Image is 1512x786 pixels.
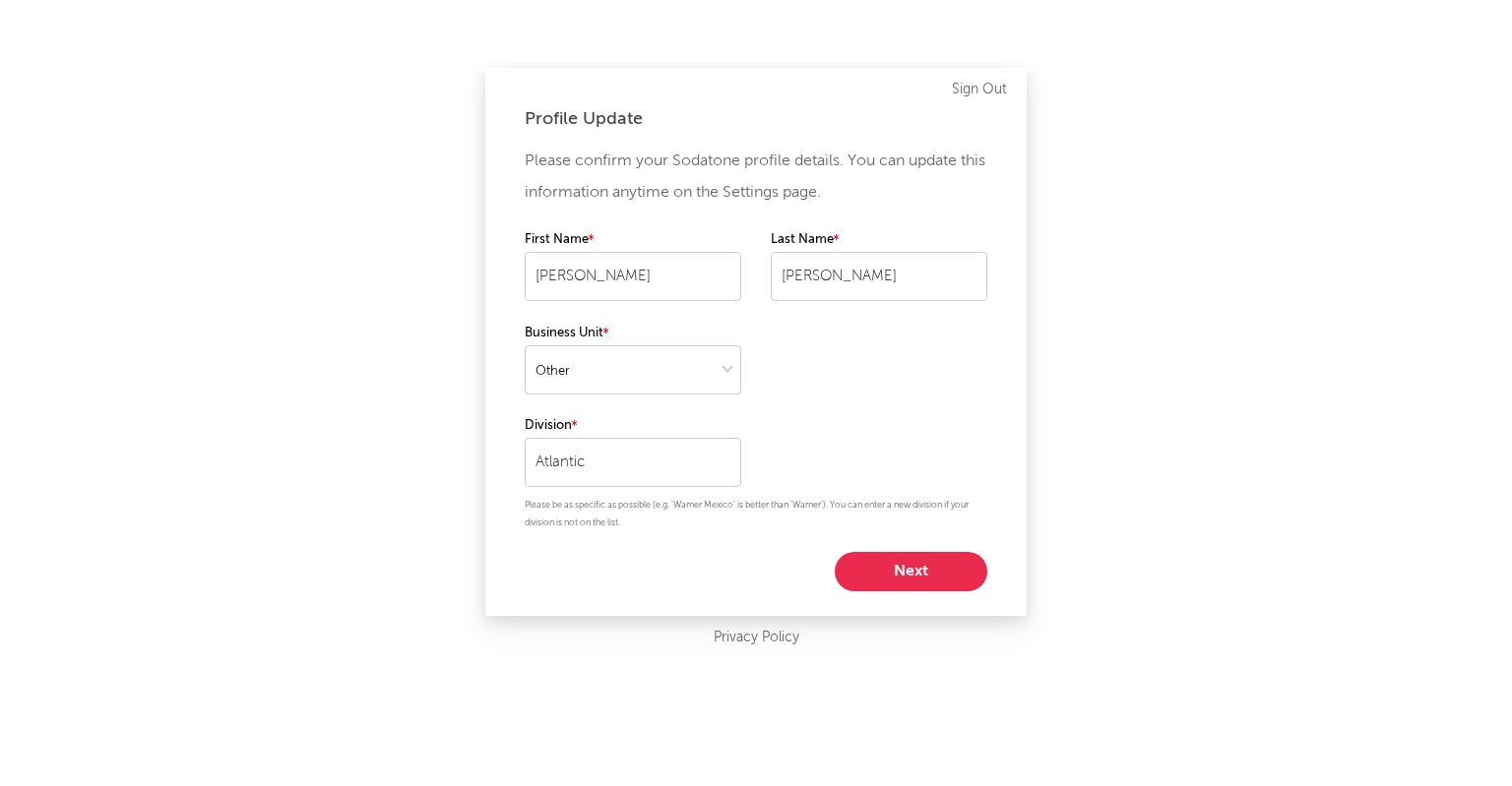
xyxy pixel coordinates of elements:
p: Please be as specific as possible (e.g. 'Warner Mexico' is better than 'Warner'). You can enter a... [525,497,987,532]
a: Privacy Policy [714,626,799,650]
p: Please confirm your Sodatone profile details. You can update this information anytime on the Sett... [525,146,987,209]
label: First Name [525,228,741,252]
div: Profile Update [525,107,987,131]
input: Your first name [525,252,741,301]
input: Your last name [771,252,987,301]
button: Next [835,552,987,591]
a: Sign Out [952,78,1007,101]
label: Business Unit [525,322,741,345]
input: Your division [525,438,741,487]
label: Last Name [771,228,987,252]
label: Division [525,414,741,438]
